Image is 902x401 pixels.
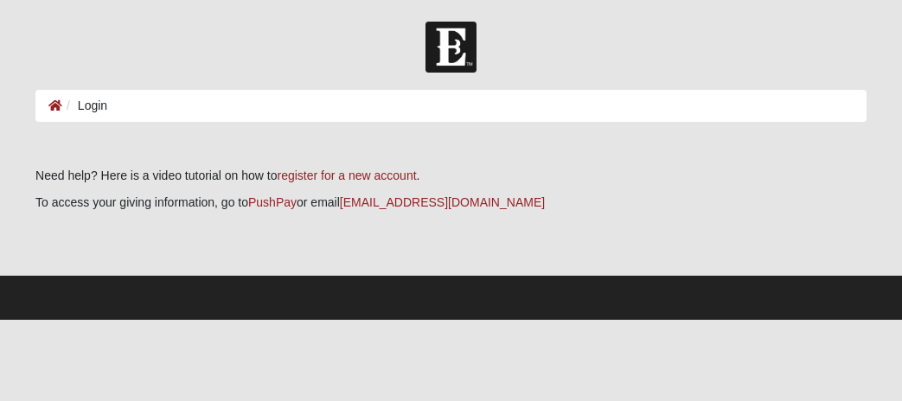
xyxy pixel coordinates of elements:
p: Need help? Here is a video tutorial on how to . [35,167,867,185]
a: [EMAIL_ADDRESS][DOMAIN_NAME] [340,195,545,209]
img: Church of Eleven22 Logo [425,22,477,73]
li: Login [62,97,107,115]
a: register for a new account [277,169,416,182]
a: PushPay [248,195,297,209]
p: To access your giving information, go to or email [35,194,867,212]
